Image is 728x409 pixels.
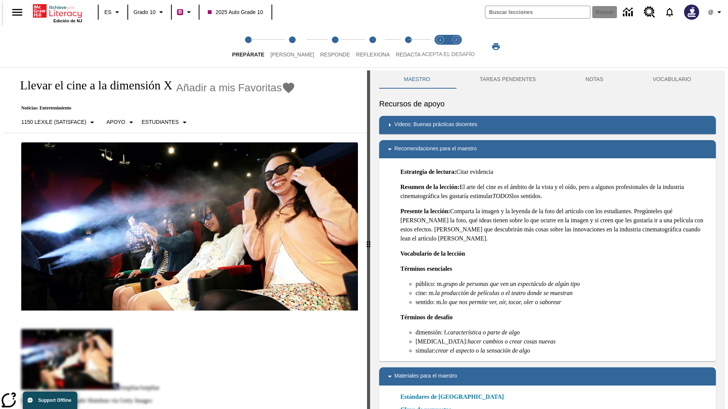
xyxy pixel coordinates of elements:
div: Pulsa la tecla de intro o la barra espaciadora y luego presiona las flechas de derecha e izquierd... [367,70,370,409]
button: Maestro [379,70,455,89]
p: 1150 Lexile (Satisface) [21,118,86,126]
div: Materiales para el maestro [379,367,716,386]
button: VOCABULARIO [628,70,716,89]
strong: Vocabulario de la lección [400,250,465,257]
a: Centro de información [618,2,639,23]
strong: Estrategia de lectura: [400,169,457,175]
span: Support Offline [38,398,71,403]
strong: Términos de desafío [400,314,453,320]
div: activity [370,70,725,409]
text: 2 [455,38,457,42]
span: Prepárate [232,52,264,58]
img: El panel situado frente a los asientos rocía con agua nebulizada al feliz público en un cine equi... [21,142,358,311]
button: Seleccione Lexile, 1150 Lexile (Satisface) [18,116,100,129]
p: Noticias: Entretenimiento [12,105,295,111]
input: Buscar campo [485,6,590,18]
button: Perfil/Configuración [704,5,728,19]
button: Boost El color de la clase es rojo violeta. Cambiar el color de la clase. [174,5,196,19]
span: ES [104,8,111,16]
span: ACEPTA EL DESAFÍO [422,51,475,57]
button: Acepta el desafío lee step 1 of 2 [429,26,451,67]
p: Comparta la imagen y la leyenda de la foto del artículo con los estudiantes. Pregúnteles qué [PER... [400,207,710,243]
button: Support Offline [23,392,77,409]
span: Reflexiona [356,52,390,58]
button: Lee step 2 of 5 [264,26,320,67]
p: Recomendaciones para el maestro [394,145,477,154]
text: 1 [439,38,441,42]
button: Acepta el desafío contesta step 2 of 2 [445,26,467,67]
p: Estudiantes [142,118,179,126]
button: TAREAS PENDIENTES [455,70,561,89]
h6: Recursos de apoyo [379,98,716,110]
span: 2025 Auto Grade 10 [208,8,263,16]
p: Citar evidencia [400,167,710,176]
span: B [178,7,182,17]
li: sentido: m. [416,298,710,307]
span: Edición de NJ [53,19,82,23]
em: hacer cambios o crear cosas nuevas [468,338,555,345]
p: Videos: Buenas prácticas docentes [394,120,477,130]
span: Añadir a mis Favoritas [176,82,282,94]
div: Portada [33,3,82,23]
p: El arte del cine es el ámbito de la vista y el oído, pero a algunos profesionales de la industria... [400,183,710,201]
em: característica o parte de algo [447,329,519,336]
div: Instructional Panel Tabs [379,70,716,89]
em: lo que nos permite ver, oír, tocar, oler o saborear [442,299,561,305]
strong: Resumen de la lección: [400,184,460,190]
button: Abrir el menú lateral [6,1,28,23]
span: Grado 10 [133,8,155,16]
a: Notificaciones [660,2,679,22]
button: Responde step 3 of 5 [314,26,356,67]
div: reading [3,70,367,405]
li: público: m. [416,279,710,289]
em: la producción de películas o el teatro donde se muestran [435,290,573,296]
em: TODOS [493,193,512,199]
span: [PERSON_NAME] [270,52,314,58]
button: NOTAS [561,70,628,89]
em: crear el aspecto o la sensación de algo [435,347,530,354]
span: Responde [320,52,350,58]
button: Escoja un nuevo avatar [679,2,704,22]
strong: Presente la lección [400,208,448,214]
button: Prepárate step 1 of 5 [226,26,270,67]
button: Tipo de apoyo, Apoyo [104,116,139,129]
div: Recomendaciones para el maestro [379,140,716,158]
li: dimensión: f. [416,328,710,337]
button: Lenguaje: ES, Selecciona un idioma [101,5,125,19]
h1: Llevar el cine a la dimensión X [12,78,173,92]
a: Centro de recursos, Se abrirá en una pestaña nueva. [639,2,660,22]
li: [MEDICAL_DATA]: [416,337,710,346]
li: simular: [416,346,710,355]
strong: : [448,208,450,214]
span: Redacta [396,52,421,58]
p: Materiales para el maestro [394,372,457,381]
button: Grado: Grado 10, Elige un grado [130,5,169,19]
button: Reflexiona step 4 of 5 [350,26,396,67]
button: Seleccionar estudiante [139,116,192,129]
a: Estándares de [GEOGRAPHIC_DATA] [400,392,508,401]
p: Apoyo [107,118,126,126]
button: Añadir a mis Favoritas - Llevar el cine a la dimensión X [176,81,296,94]
em: grupo de personas que ven un espectáculo de algún tipo [443,281,580,287]
img: Avatar [684,5,699,20]
button: Imprimir [484,40,508,53]
span: @ [708,8,713,16]
strong: Términos esenciales [400,265,452,272]
div: Videos: Buenas prácticas docentes [379,116,716,134]
button: Redacta step 5 of 5 [390,26,427,67]
li: cine: m. [416,289,710,298]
